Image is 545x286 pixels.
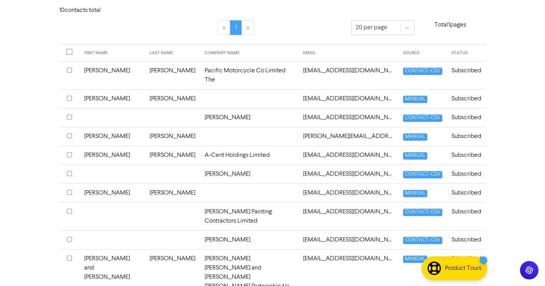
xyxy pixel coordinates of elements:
td: Subscribed [447,230,486,249]
td: A-Cent Holdings Limited [200,146,298,165]
th: SOURCE [398,45,447,62]
td: [PERSON_NAME] [80,183,145,202]
td: [PERSON_NAME] [200,108,298,127]
td: smithspainting@xtra.co.nz [298,202,398,230]
th: COMPANY NAME [200,45,298,62]
td: dionandlisa@slingshot.co.nz [298,89,398,108]
td: Subscribed [447,146,486,165]
th: STATUS [447,45,486,62]
td: [PERSON_NAME] [145,61,200,89]
td: [PERSON_NAME] [200,165,298,183]
td: k8smithers@gmail.com [298,108,398,127]
td: Subscribed [447,202,486,230]
span: CONTACT-CSV [403,209,442,216]
span: CONTACT-CSV [403,115,442,122]
td: lucas.smith55000@gmail.com [298,127,398,146]
td: pamsmith@ts.co.nz [298,165,398,183]
th: EMAIL [298,45,398,62]
td: [PERSON_NAME] [80,146,145,165]
td: [PERSON_NAME] [145,183,200,202]
div: 20 per page [356,23,387,32]
span: MANUAL [403,152,427,160]
td: Subscribed [447,183,486,202]
td: mjinvestments111@gmail.com [298,146,398,165]
p: Total 1 pages [415,20,486,30]
span: MANUAL [403,96,427,103]
td: Subscribed [447,108,486,127]
span: CONTACT-CSV [403,237,442,244]
td: Subscribed [447,165,486,183]
iframe: Chat Widget [507,249,545,286]
td: [PERSON_NAME] [200,230,298,249]
td: [PERSON_NAME] [80,127,145,146]
span: MANUAL [403,133,427,141]
td: Subscribed [447,127,486,146]
td: Subscribed [447,89,486,108]
a: Page 1 is your current page [230,20,242,35]
td: [PERSON_NAME] [80,89,145,108]
span: CONTACT-CSV [403,171,442,178]
td: stvwllsmth@gmail.com [298,230,398,249]
td: smithng22@gmail.com [298,183,398,202]
td: bdahope@xtra.co.nz [298,61,398,89]
td: [PERSON_NAME] [145,89,200,108]
td: Pacific Motorcycle Co Limited The [200,61,298,89]
td: [PERSON_NAME] Painting Contractors Limited [200,202,298,230]
td: Subscribed [447,61,486,89]
th: FIRST NAME [80,45,145,62]
td: [PERSON_NAME] [145,146,200,165]
span: CONTACT-CSV [403,68,442,75]
span: MANUAL [403,256,427,263]
h6: 10 contact s total [59,7,121,14]
td: [PERSON_NAME] [80,61,145,89]
th: LAST NAME [145,45,200,62]
span: MANUAL [403,190,427,197]
td: [PERSON_NAME] [145,127,200,146]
